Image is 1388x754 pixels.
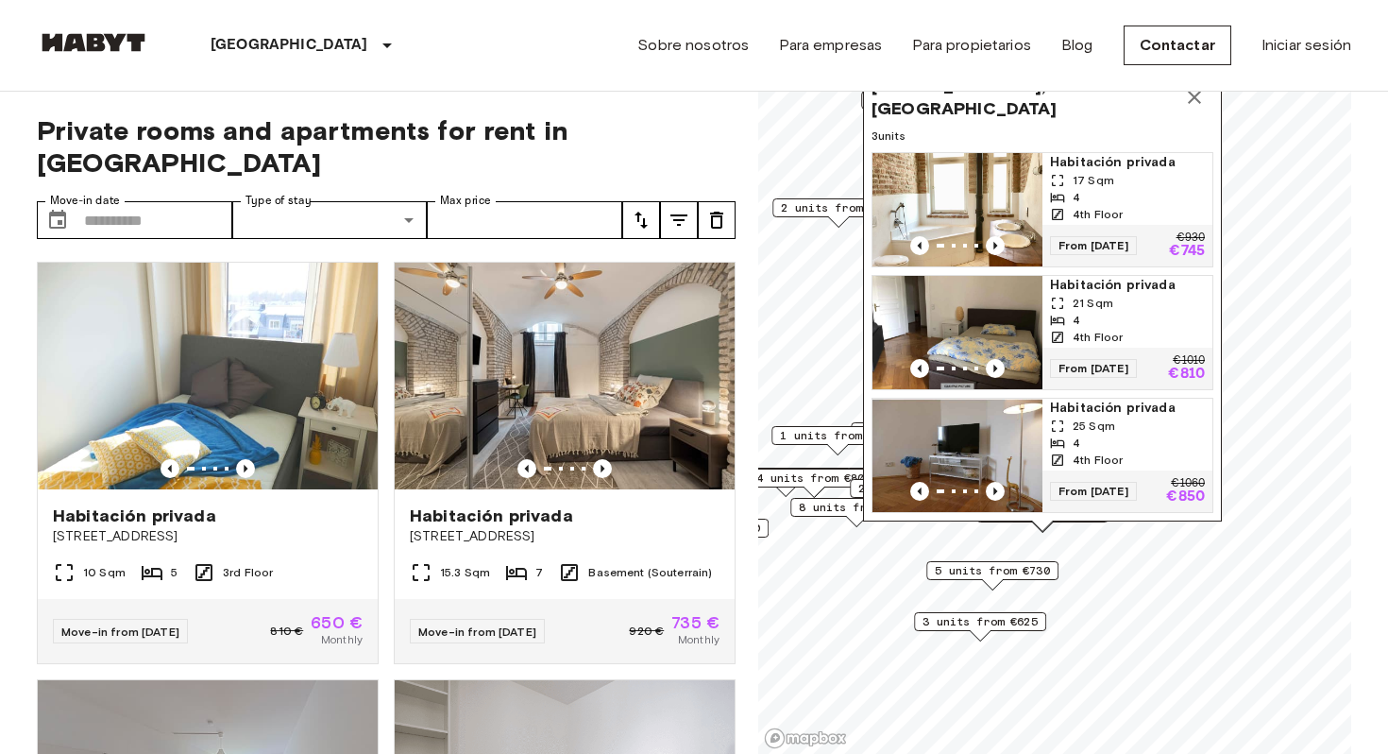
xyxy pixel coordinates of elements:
[37,33,150,52] img: Habyt
[872,75,1176,120] span: [STREET_ADDRESS], [GEOGRAPHIC_DATA]
[872,128,1213,145] span: 3 units
[1050,153,1205,172] span: Habitación privada
[986,482,1005,501] button: Previous image
[764,728,847,749] a: Mapbox logo
[440,564,490,581] span: 15.3 Sqm
[1166,489,1205,505] p: €850
[914,612,1046,642] div: Map marker
[1171,478,1205,489] p: €1060
[645,520,760,537] span: 2 units from €690
[61,625,179,639] span: Move-in from [DATE]
[1073,312,1080,329] span: 4
[859,423,974,440] span: 5 units from €715
[1050,399,1205,418] span: Habitación privada
[1073,435,1080,452] span: 4
[637,34,749,57] a: Sobre nosotros
[850,479,982,508] div: Map marker
[1124,26,1231,65] a: Contactar
[910,359,929,378] button: Previous image
[39,201,76,239] button: Choose date
[1050,482,1137,501] span: From [DATE]
[38,263,378,489] img: Marketing picture of unit DE-02-011-001-01HF
[748,469,880,498] div: Map marker
[223,564,273,581] span: 3rd Floor
[37,114,736,179] span: Private rooms and apartments for rent in [GEOGRAPHIC_DATA]
[245,193,312,209] label: Type of stay
[910,236,929,255] button: Previous image
[910,482,929,501] button: Previous image
[1050,359,1137,378] span: From [DATE]
[161,459,179,478] button: Previous image
[37,262,379,664] a: Marketing picture of unit DE-02-011-001-01HFPrevious imagePrevious imageHabitación privada[STREET...
[410,505,573,527] span: Habitación privada
[1050,276,1205,295] span: Habitación privada
[771,426,904,455] div: Map marker
[780,427,895,444] span: 1 units from €725
[1061,34,1093,57] a: Blog
[1050,236,1137,255] span: From [DATE]
[935,562,1050,579] span: 5 units from €730
[872,398,1213,513] a: Marketing picture of unit DE-02-017-001-04HFPrevious imagePrevious imageHabitación privada25 Sqm4...
[83,564,126,581] span: 10 Sqm
[1073,295,1113,312] span: 21 Sqm
[872,275,1213,390] a: Marketing picture of unit DE-02-017-001-01HFPrevious imagePrevious imageHabitación privada21 Sqm4...
[1073,172,1114,189] span: 17 Sqm
[311,614,363,631] span: 650 €
[926,561,1058,591] div: Map marker
[923,613,1038,630] span: 3 units from €625
[53,527,363,546] span: [STREET_ADDRESS]
[1169,244,1205,259] p: €745
[1176,232,1205,244] p: €930
[321,631,363,648] span: Monthly
[872,399,1042,512] img: Marketing picture of unit DE-02-017-001-04HF
[440,193,491,209] label: Max price
[858,480,973,497] span: 2 units from €700
[1073,418,1115,435] span: 25 Sqm
[1261,34,1351,57] a: Iniciar sesión
[872,276,1042,389] img: Marketing picture of unit DE-02-017-001-01HF
[851,422,983,452] div: Map marker
[535,564,543,581] span: 7
[986,236,1005,255] button: Previous image
[678,631,719,648] span: Monthly
[872,153,1042,266] img: Marketing picture of unit DE-02-017-001-02HF
[629,623,664,640] span: 920 €
[861,91,993,120] div: Map marker
[53,505,216,527] span: Habitación privada
[1073,452,1123,469] span: 4th Floor
[395,263,735,489] img: Marketing picture of unit DE-02-004-006-05HF
[171,564,178,581] span: 5
[872,152,1213,267] a: Marketing picture of unit DE-02-017-001-02HFPrevious imagePrevious imageHabitación privada17 Sqm4...
[394,262,736,664] a: Marketing picture of unit DE-02-004-006-05HFPrevious imagePrevious imageHabitación privada[STREET...
[418,625,536,639] span: Move-in from [DATE]
[593,459,612,478] button: Previous image
[779,34,882,57] a: Para empresas
[781,199,896,216] span: 2 units from €825
[912,34,1031,57] a: Para propietarios
[50,193,120,209] label: Move-in date
[1073,189,1080,206] span: 4
[660,201,698,239] button: tune
[1073,329,1123,346] span: 4th Floor
[1168,367,1205,382] p: €810
[410,527,719,546] span: [STREET_ADDRESS]
[772,198,905,228] div: Map marker
[517,459,536,478] button: Previous image
[863,66,1222,532] div: Map marker
[588,564,712,581] span: Basement (Souterrain)
[211,34,368,57] p: [GEOGRAPHIC_DATA]
[270,623,303,640] span: 810 €
[790,498,923,527] div: Map marker
[756,470,872,487] span: 4 units from €800
[698,201,736,239] button: tune
[1073,206,1123,223] span: 4th Floor
[1173,355,1205,367] p: €1010
[622,201,660,239] button: tune
[671,614,719,631] span: 735 €
[719,468,852,497] div: Map marker
[236,459,255,478] button: Previous image
[799,499,914,516] span: 8 units from €690
[986,359,1005,378] button: Previous image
